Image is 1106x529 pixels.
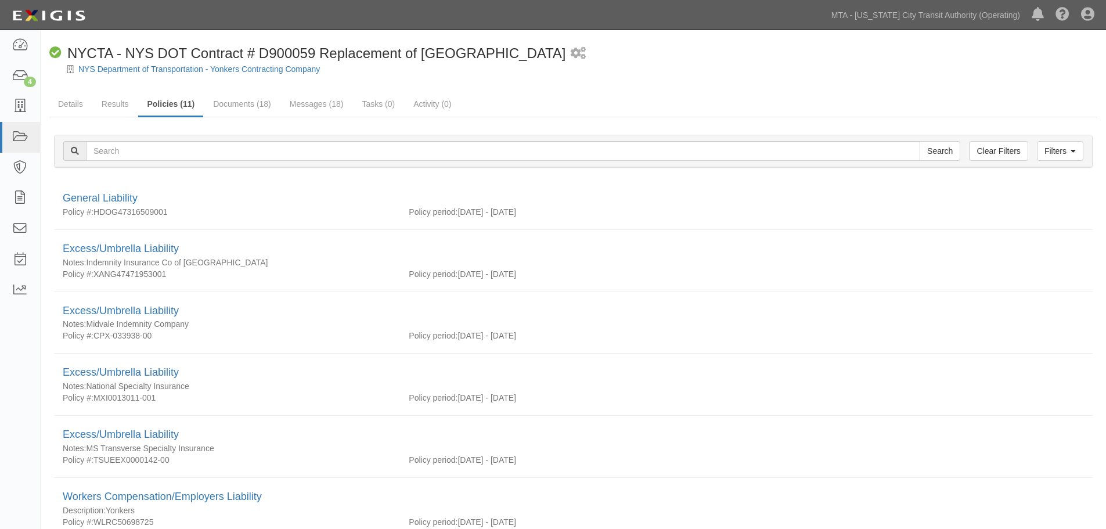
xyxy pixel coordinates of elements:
[49,44,566,63] div: NYCTA - NYS DOT Contract # D900059 Replacement of Bronx River Parkway Bridge
[49,92,92,116] a: Details
[138,92,203,117] a: Policies (11)
[409,206,457,218] p: Policy period:
[63,392,93,404] p: Policy #:
[920,141,960,161] input: Search
[67,45,566,61] span: NYCTA - NYS DOT Contract # D900059 Replacement of [GEOGRAPHIC_DATA]
[54,392,400,404] div: MXI0013011-001
[826,3,1026,27] a: MTA - [US_STATE] City Transit Authority (Operating)
[400,392,1093,404] div: [DATE] - [DATE]
[409,516,457,528] p: Policy period:
[54,516,400,528] div: WLRC50698725
[353,92,404,116] a: Tasks (0)
[204,92,280,116] a: Documents (18)
[63,429,179,440] a: Excess/Umbrella Liability
[63,380,1084,392] div: National Specialty Insurance
[86,141,920,161] input: Search
[54,330,400,341] div: CPX-033938-00
[63,505,106,516] p: Description:
[63,454,93,466] p: Policy #:
[54,206,400,218] div: HDOG47316509001
[400,454,1093,466] div: [DATE] - [DATE]
[1055,8,1069,22] i: Help Center - Complianz
[409,330,457,341] p: Policy period:
[93,92,138,116] a: Results
[63,257,86,268] p: Notes:
[63,516,93,528] p: Policy #:
[63,491,262,502] a: Workers Compensation/Employers Liability
[400,330,1093,341] div: [DATE] - [DATE]
[969,141,1028,161] a: Clear Filters
[63,243,179,254] a: Excess/Umbrella Liability
[63,380,86,392] p: Notes:
[409,268,457,280] p: Policy period:
[78,64,320,74] a: NYS Department of Transportation - Yonkers Contracting Company
[63,318,1084,330] div: Midvale Indemnity Company
[405,92,460,116] a: Activity (0)
[571,48,586,60] i: 1 scheduled workflow
[49,47,62,59] i: Compliant
[24,77,36,87] div: 4
[9,5,89,26] img: logo-5460c22ac91f19d4615b14bd174203de0afe785f0fc80cf4dbbc73dc1793850b.png
[400,268,1093,280] div: [DATE] - [DATE]
[63,505,1084,516] div: Yonkers
[63,257,1084,268] div: Indemnity Insurance Co of North America
[400,516,1093,528] div: [DATE] - [DATE]
[63,366,179,378] a: Excess/Umbrella Liability
[54,268,400,280] div: XANG47471953001
[63,442,86,454] p: Notes:
[281,92,352,116] a: Messages (18)
[1037,141,1083,161] a: Filters
[400,206,1093,218] div: [DATE] - [DATE]
[63,318,86,330] p: Notes:
[54,454,400,466] div: TSUEEX0000142-00
[63,192,138,204] a: General Liability
[409,392,457,404] p: Policy period:
[63,206,93,218] p: Policy #:
[63,268,93,280] p: Policy #:
[63,330,93,341] p: Policy #:
[63,442,1084,454] div: MS Transverse Specialty Insurance
[409,454,457,466] p: Policy period:
[63,305,179,316] a: Excess/Umbrella Liability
